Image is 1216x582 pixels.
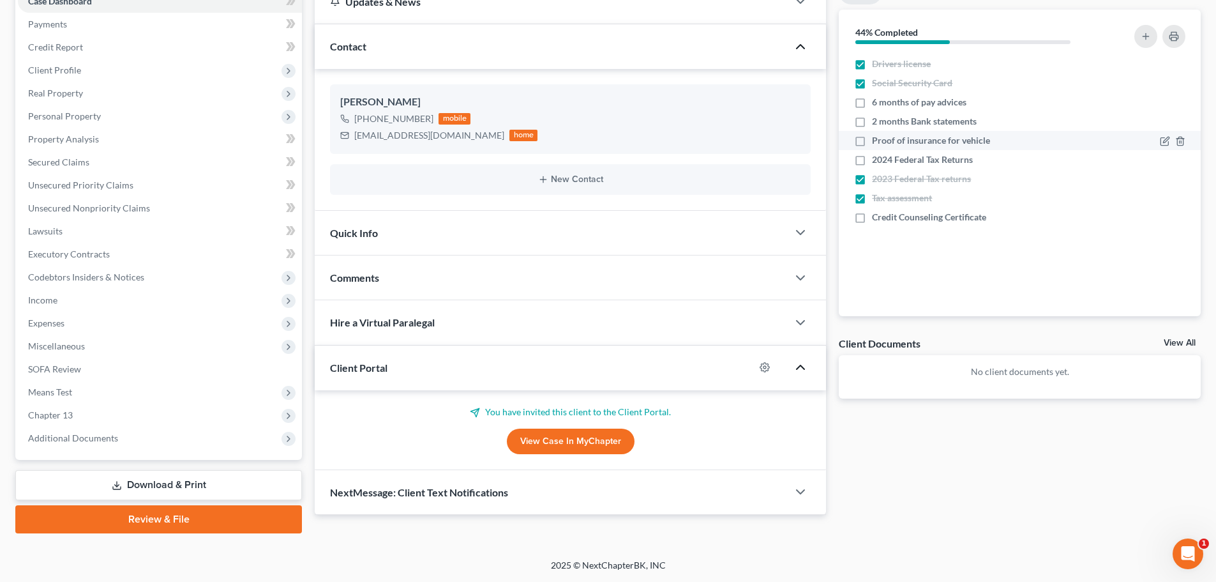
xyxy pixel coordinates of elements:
[28,203,150,213] span: Unsecured Nonpriority Claims
[28,249,110,259] span: Executory Contracts
[509,130,537,141] div: home
[872,192,932,204] span: Tax assessment
[18,243,302,266] a: Executory Contracts
[354,129,504,142] div: [EMAIL_ADDRESS][DOMAIN_NAME]
[872,211,986,224] span: Credit Counseling Certificate
[18,174,302,197] a: Unsecured Priority Claims
[330,316,435,328] span: Hire a Virtual Paralegal
[28,42,83,52] span: Credit Report
[244,559,972,582] div: 2025 © NextChapterBK, INC
[28,19,67,29] span: Payments
[340,95,800,110] div: [PERSON_NAME]
[28,341,85,351] span: Miscellaneous
[340,174,800,185] button: New Contact
[18,358,302,381] a: SOFA Review
[28,88,83,98] span: Real Property
[330,362,387,374] span: Client Portal
[872,115,977,128] span: 2 months Bank statements
[1199,539,1209,549] span: 1
[872,153,973,166] span: 2024 Federal Tax Returns
[18,13,302,36] a: Payments
[439,113,470,125] div: mobile
[872,57,931,70] span: Drivers license
[28,272,144,282] span: Codebtors Insiders & Notices
[18,36,302,59] a: Credit Report
[28,157,89,167] span: Secured Claims
[28,65,81,75] span: Client Profile
[330,406,811,418] p: You have invited this client to the Client Portal.
[855,27,918,38] strong: 44% Completed
[18,128,302,151] a: Property Analysis
[330,486,508,498] span: NextMessage: Client Text Notifications
[18,151,302,174] a: Secured Claims
[28,433,118,443] span: Additional Documents
[18,197,302,220] a: Unsecured Nonpriority Claims
[28,387,72,397] span: Means Test
[15,470,302,500] a: Download & Print
[28,410,73,420] span: Chapter 13
[28,180,133,190] span: Unsecured Priority Claims
[28,226,63,236] span: Lawsuits
[354,112,433,125] div: [PHONE_NUMBER]
[28,295,57,305] span: Income
[849,365,1190,378] p: No client documents yet.
[28,318,64,328] span: Expenses
[330,272,379,284] span: Comments
[28,364,81,374] span: SOFA Review
[872,134,990,147] span: Proof of insurance for vehicle
[872,172,971,185] span: 2023 Federal Tax returns
[872,96,966,109] span: 6 months of pay advices
[330,40,366,52] span: Contact
[330,227,378,239] span: Quick Info
[1164,339,1196,348] a: View All
[15,505,302,533] a: Review & File
[872,77,952,89] span: Social Security Card
[28,111,101,121] span: Personal Property
[839,337,920,350] div: Client Documents
[507,429,634,454] a: View Case in MyChapter
[1173,539,1203,569] iframe: Intercom live chat
[18,220,302,243] a: Lawsuits
[28,134,99,144] span: Property Analysis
